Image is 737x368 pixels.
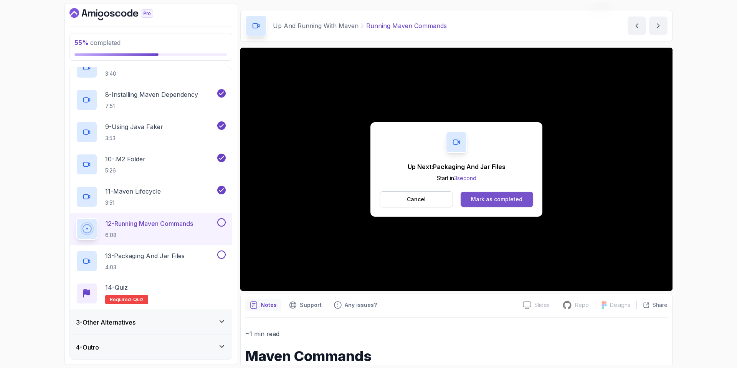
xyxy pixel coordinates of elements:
[245,348,668,364] h1: Maven Commands
[76,283,226,304] button: 14-QuizRequired-quiz
[76,154,226,175] button: 10-.m2 Folder5:26
[133,297,144,303] span: quiz
[110,297,133,303] span: Required-
[69,8,171,20] a: Dashboard
[628,17,646,35] button: previous content
[471,196,522,203] div: Mark as completed
[407,196,426,203] p: Cancel
[105,231,193,239] p: 6:08
[105,251,185,260] p: 13 - Packaging And Jar Files
[76,218,226,240] button: 12-Running Maven Commands6:08
[245,328,668,339] p: ~1 min read
[380,191,453,207] button: Cancel
[329,299,382,311] button: Feedback button
[105,219,193,228] p: 12 - Running Maven Commands
[105,122,163,131] p: 9 - Using Java Faker
[240,48,673,291] iframe: 12 - Running Maven Commands
[653,301,668,309] p: Share
[76,318,136,327] h3: 3 - Other Alternatives
[408,174,506,182] p: Start in
[105,70,150,78] p: 3:40
[245,299,281,311] button: notes button
[74,39,121,46] span: completed
[105,90,198,99] p: 8 - Installing Maven Dependency
[105,167,145,174] p: 5:26
[76,121,226,143] button: 9-Using Java Faker3:53
[345,301,377,309] p: Any issues?
[70,335,232,360] button: 4-Outro
[76,186,226,207] button: 11-Maven Lifecycle3:51
[649,17,668,35] button: next content
[105,264,185,271] p: 4:03
[105,283,128,292] p: 14 - Quiz
[105,102,198,110] p: 7:51
[534,301,550,309] p: Slides
[261,301,277,309] p: Notes
[105,154,145,164] p: 10 - .m2 Folder
[284,299,326,311] button: Support button
[636,301,668,309] button: Share
[273,21,359,30] p: Up And Running With Maven
[575,301,589,309] p: Repo
[610,301,630,309] p: Designs
[366,21,447,30] p: Running Maven Commands
[70,310,232,335] button: 3-Other Alternatives
[454,175,476,181] span: 3 second
[76,250,226,272] button: 13-Packaging And Jar Files4:03
[76,89,226,111] button: 8-Installing Maven Dependency7:51
[105,134,163,142] p: 3:53
[105,199,161,207] p: 3:51
[408,162,506,171] p: Up Next: Packaging And Jar Files
[105,187,161,196] p: 11 - Maven Lifecycle
[461,192,533,207] button: Mark as completed
[76,343,99,352] h3: 4 - Outro
[300,301,322,309] p: Support
[76,57,226,78] button: 3:40
[74,39,89,46] span: 55 %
